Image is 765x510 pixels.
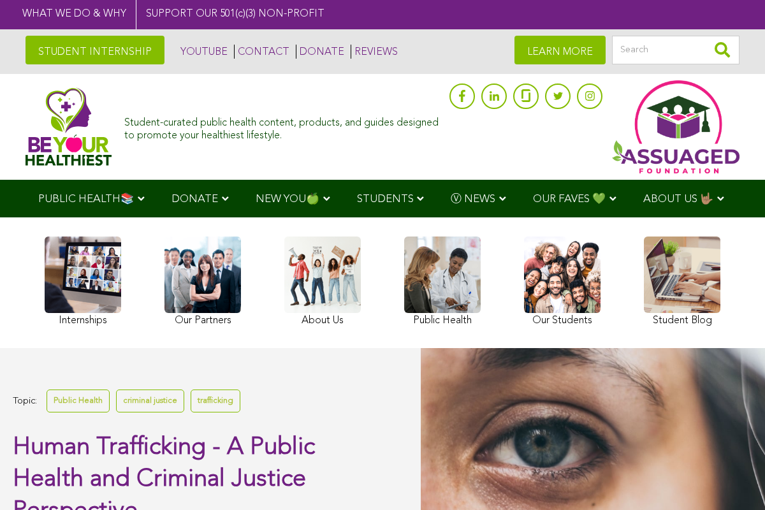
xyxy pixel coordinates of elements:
[171,194,218,205] span: DONATE
[19,180,746,217] div: Navigation Menu
[177,45,228,59] a: YOUTUBE
[116,390,184,412] a: criminal justice
[25,36,164,64] a: STUDENT INTERNSHIP
[296,45,344,59] a: DONATE
[38,194,134,205] span: PUBLIC HEALTH📚
[13,393,37,410] span: Topic:
[256,194,319,205] span: NEW YOU🍏
[643,194,713,205] span: ABOUT US 🤟🏽
[25,87,112,166] img: Assuaged
[191,390,240,412] a: trafficking
[612,36,739,64] input: Search
[612,80,739,173] img: Assuaged App
[521,89,530,102] img: glassdoor
[47,390,110,412] a: Public Health
[357,194,414,205] span: STUDENTS
[124,111,443,142] div: Student-curated public health content, products, and guides designed to promote your healthiest l...
[451,194,495,205] span: Ⓥ NEWS
[351,45,398,59] a: REVIEWS
[701,449,765,510] iframe: Chat Widget
[234,45,289,59] a: CONTACT
[514,36,606,64] a: LEARN MORE
[533,194,606,205] span: OUR FAVES 💚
